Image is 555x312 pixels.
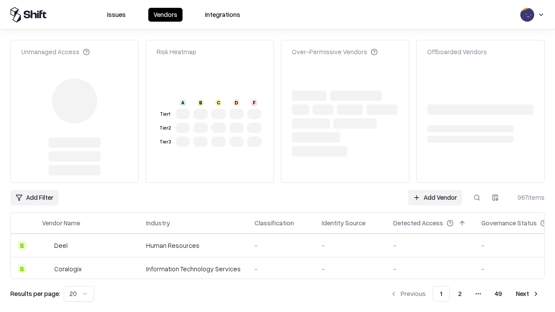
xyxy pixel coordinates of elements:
p: Results per page: [10,289,60,298]
button: 2 [451,286,469,302]
button: 1 [433,286,450,302]
div: - [255,241,308,250]
div: Tier 3 [158,138,172,146]
button: Add Filter [10,190,59,205]
div: Industry [146,218,170,227]
div: Unmanaged Access [21,47,90,56]
div: - [393,241,467,250]
div: 967 items [510,193,545,202]
div: Detected Access [393,218,443,227]
div: B [197,99,204,106]
button: Issues [102,8,131,22]
div: Human Resources [146,241,241,250]
img: Coralogix [42,264,51,273]
div: Tier 1 [158,110,172,118]
nav: pagination [385,286,545,302]
div: Risk Heatmap [157,47,196,56]
div: Classification [255,218,294,227]
div: Vendor Name [42,218,80,227]
div: D [233,99,240,106]
a: Add Vendor [408,190,462,205]
img: Deel [42,241,51,250]
div: Offboarded Vendors [427,47,487,56]
div: Deel [54,241,68,250]
div: Identity Source [322,218,366,227]
div: C [215,99,222,106]
div: Tier 2 [158,124,172,132]
div: Information Technology Services [146,264,241,273]
button: Integrations [200,8,245,22]
div: B [18,264,26,273]
button: Vendors [148,8,183,22]
div: Coralogix [54,264,82,273]
div: B [18,241,26,250]
div: A [180,99,186,106]
div: - [322,264,379,273]
div: - [393,264,467,273]
div: Governance Status [481,218,537,227]
div: - [255,264,308,273]
div: F [251,99,258,106]
button: Next [511,286,545,302]
div: Over-Permissive Vendors [292,47,378,56]
button: 49 [488,286,509,302]
div: - [322,241,379,250]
